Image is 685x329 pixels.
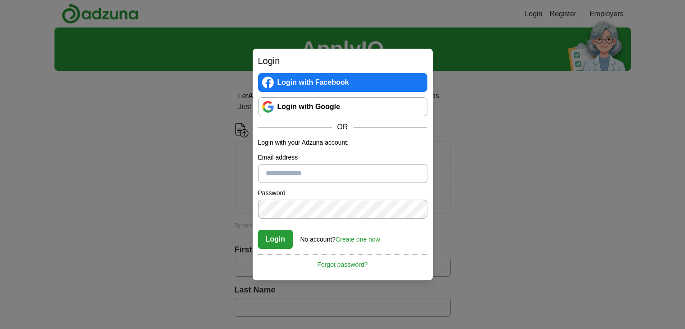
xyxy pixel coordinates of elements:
label: Email address [258,153,427,162]
span: OR [332,122,354,133]
p: Login with your Adzuna account: [258,138,427,147]
button: Login [258,230,293,249]
label: Password [258,188,427,198]
a: Create one now [336,236,380,243]
a: Forgot password? [258,254,427,270]
a: Login with Google [258,97,427,116]
a: Login with Facebook [258,73,427,92]
h2: Login [258,54,427,68]
div: No account? [300,229,380,244]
